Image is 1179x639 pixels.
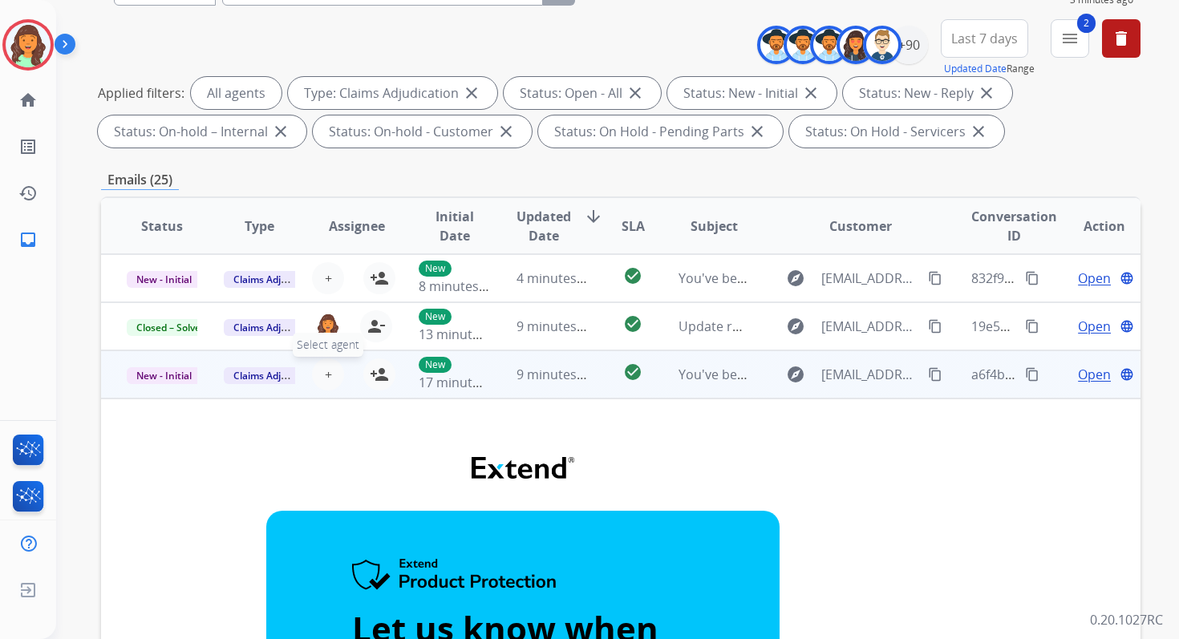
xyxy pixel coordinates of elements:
img: agent-avatar [315,313,341,340]
img: Extend Logo [472,457,574,479]
mat-icon: content_copy [928,271,942,285]
div: Status: On-hold - Customer [313,115,532,148]
div: Status: On Hold - Servicers [789,115,1004,148]
p: Applied filters: [98,83,184,103]
span: [EMAIL_ADDRESS][DOMAIN_NAME] [821,365,919,384]
p: New [419,261,452,277]
span: + [325,269,332,288]
mat-icon: close [271,122,290,141]
mat-icon: menu [1060,29,1080,48]
mat-icon: arrow_downward [584,207,603,226]
span: 9 minutes ago [517,366,602,383]
span: 2 [1077,14,1096,33]
mat-icon: home [18,91,38,110]
mat-icon: check_circle [623,314,642,334]
span: New - Initial [127,271,201,288]
div: Status: On Hold - Pending Parts [538,115,783,148]
span: Open [1078,317,1111,336]
span: + [325,365,332,384]
div: Status: Open - All [504,77,661,109]
span: New - Initial [127,367,201,384]
img: avatar [6,22,51,67]
mat-icon: person_add [370,365,389,384]
span: [EMAIL_ADDRESS][DOMAIN_NAME] [821,317,919,336]
div: Status: New - Reply [843,77,1012,109]
mat-icon: content_copy [1025,271,1039,285]
button: Updated Date [944,63,1007,75]
div: Status: New - Initial [667,77,837,109]
mat-icon: inbox [18,230,38,249]
span: Conversation ID [971,207,1057,245]
mat-icon: close [462,83,481,103]
span: Status [141,216,183,236]
mat-icon: content_copy [928,319,942,334]
span: 8 minutes ago [419,277,504,295]
mat-icon: close [626,83,645,103]
span: SLA [622,216,645,236]
mat-icon: list_alt [18,137,38,156]
span: Select agent [293,333,363,357]
div: Status: On-hold – Internal [98,115,306,148]
span: Open [1078,269,1111,288]
img: Extend Product Protection [352,559,557,592]
mat-icon: explore [786,317,805,336]
div: Type: Claims Adjudication [288,77,497,109]
span: Claims Adjudication [224,319,334,336]
mat-icon: check_circle [623,362,642,382]
span: Last 7 days [951,35,1018,42]
span: 17 minutes ago [419,374,512,391]
mat-icon: delete [1112,29,1131,48]
span: Subject [691,216,738,236]
p: New [419,309,452,325]
div: All agents [191,77,282,109]
mat-icon: language [1120,271,1134,285]
div: +90 [889,26,928,64]
mat-icon: close [977,83,996,103]
span: Closed – Solved [127,319,216,336]
span: [EMAIL_ADDRESS][DOMAIN_NAME] [821,269,919,288]
mat-icon: close [496,122,516,141]
mat-icon: history [18,184,38,203]
p: Emails (25) [101,170,179,190]
mat-icon: person_remove [367,317,386,336]
p: New [419,357,452,373]
mat-icon: check_circle [623,266,642,285]
mat-icon: explore [786,269,805,288]
span: 4 minutes ago [517,269,602,287]
mat-icon: content_copy [928,367,942,382]
mat-icon: close [748,122,767,141]
span: 9 minutes ago [517,317,602,335]
span: Initial Date [419,207,489,245]
span: Range [944,62,1035,75]
span: 13 minutes ago [419,326,512,343]
span: Type [245,216,274,236]
span: Customer [829,216,892,236]
mat-icon: explore [786,365,805,384]
button: 2 [1051,19,1089,58]
mat-icon: close [801,83,820,103]
mat-icon: person_add [370,269,389,288]
button: Last 7 days [941,19,1028,58]
mat-icon: language [1120,367,1134,382]
th: Action [1043,198,1141,254]
span: Claims Adjudication [224,271,334,288]
mat-icon: content_copy [1025,319,1039,334]
span: Updated Date [517,207,571,245]
mat-icon: language [1120,319,1134,334]
span: Open [1078,365,1111,384]
button: +Select agent [312,358,344,390]
mat-icon: content_copy [1025,367,1039,382]
button: + [312,262,344,294]
mat-icon: close [969,122,988,141]
span: Claims Adjudication [224,367,334,384]
p: 0.20.1027RC [1090,610,1163,629]
span: You've been assigned a new service order: 1619f99e-34ff-470b-b73f-9e587dd6d14b [679,269,1177,287]
span: Assignee [329,216,385,236]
